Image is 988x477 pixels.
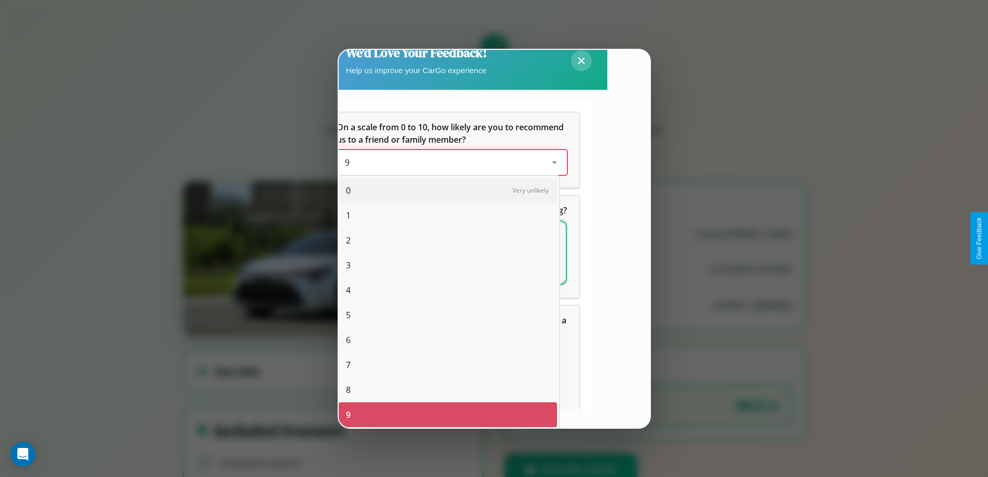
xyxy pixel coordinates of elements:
span: 9 [346,408,351,421]
span: 4 [346,284,351,296]
span: Which of the following features do you value the most in a vehicle? [337,315,568,338]
div: 0 [339,178,557,203]
div: 2 [339,228,557,253]
span: 9 [345,157,350,168]
span: 0 [346,184,351,197]
h5: On a scale from 0 to 10, how likely are you to recommend us to a friend or family member? [337,121,567,146]
div: 4 [339,278,557,303]
div: 8 [339,377,557,402]
span: What can we do to make your experience more satisfying? [337,205,567,216]
div: 6 [339,328,557,352]
span: 2 [346,234,351,247]
div: 5 [339,303,557,328]
div: 10 [339,427,557,452]
div: 3 [339,253,557,278]
div: Open Intercom Messenger [10,442,35,467]
span: 5 [346,309,351,321]
div: Give Feedback [976,217,983,260]
p: Help us improve your CarGo experience [346,63,487,77]
span: Very unlikely [512,186,549,195]
div: On a scale from 0 to 10, how likely are you to recommend us to a friend or family member? [337,150,567,175]
div: 1 [339,203,557,228]
span: 3 [346,259,351,271]
span: 8 [346,384,351,396]
span: On a scale from 0 to 10, how likely are you to recommend us to a friend or family member? [337,121,566,145]
div: On a scale from 0 to 10, how likely are you to recommend us to a friend or family member? [324,113,579,187]
div: 9 [339,402,557,427]
span: 6 [346,334,351,346]
h2: We'd Love Your Feedback! [346,44,487,61]
div: 7 [339,352,557,377]
span: 7 [346,359,351,371]
span: 1 [346,209,351,222]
